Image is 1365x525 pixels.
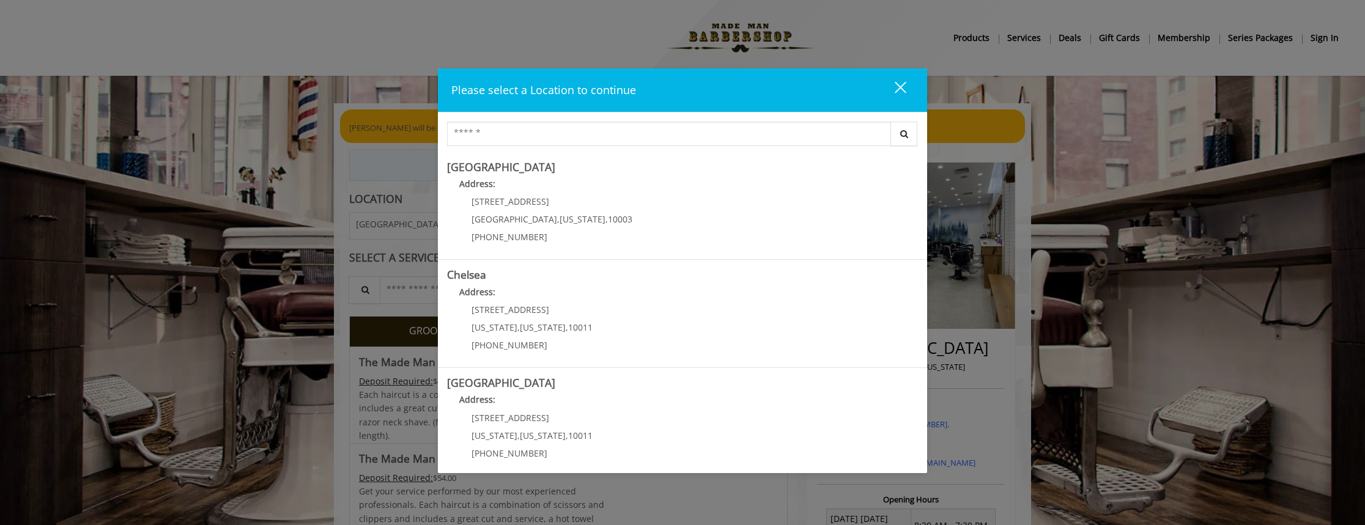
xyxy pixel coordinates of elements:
[447,160,555,174] b: [GEOGRAPHIC_DATA]
[472,321,517,333] span: [US_STATE]
[447,122,918,152] div: Center Select
[560,213,605,225] span: [US_STATE]
[557,213,560,225] span: ,
[472,447,547,459] span: [PHONE_NUMBER]
[608,213,632,225] span: 10003
[472,231,547,243] span: [PHONE_NUMBER]
[472,213,557,225] span: [GEOGRAPHIC_DATA]
[472,430,517,441] span: [US_STATE]
[447,267,486,282] b: Chelsea
[568,321,593,333] span: 10011
[605,213,608,225] span: ,
[459,178,495,189] b: Address:
[459,286,495,298] b: Address:
[517,321,520,333] span: ,
[566,430,568,441] span: ,
[566,321,568,333] span: ,
[897,130,911,138] i: Search button
[472,339,547,351] span: [PHONE_NUMBER]
[872,78,914,103] button: close dialog
[881,81,905,99] div: close dialog
[472,412,549,424] span: [STREET_ADDRESS]
[472,304,549,315] span: [STREET_ADDRESS]
[520,321,566,333] span: [US_STATE]
[451,83,636,97] span: Please select a Location to continue
[520,430,566,441] span: [US_STATE]
[459,394,495,405] b: Address:
[517,430,520,441] span: ,
[447,375,555,390] b: [GEOGRAPHIC_DATA]
[568,430,593,441] span: 10011
[447,122,891,146] input: Search Center
[472,196,549,207] span: [STREET_ADDRESS]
